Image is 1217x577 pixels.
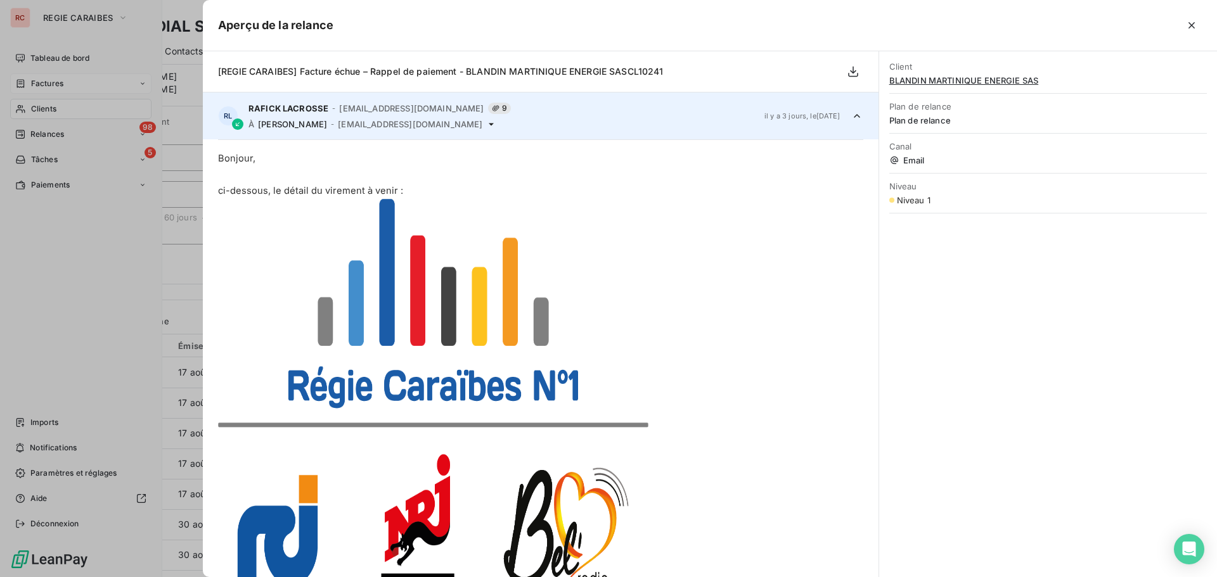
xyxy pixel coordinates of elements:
span: il y a 3 jours , le [DATE] [764,112,840,120]
span: Plan de relance [889,115,1207,125]
span: Niveau 1 [897,195,930,205]
div: Open Intercom Messenger [1174,534,1204,564]
h5: Aperçu de la relance [218,16,333,34]
span: - [332,105,335,112]
span: Canal [889,141,1207,151]
span: 9 [488,103,511,114]
span: Niveau [889,181,1207,191]
span: Email [889,155,1207,165]
span: RAFICK LACROSSE [248,103,328,113]
div: RL [218,106,238,126]
span: BLANDIN MARTINIQUE ENERGIE SAS [889,75,1207,86]
span: [PERSON_NAME] [258,119,327,129]
span: - [331,120,334,128]
span: [EMAIL_ADDRESS][DOMAIN_NAME] [338,119,482,129]
span: À [248,119,254,129]
span: [EMAIL_ADDRESS][DOMAIN_NAME] [339,103,484,113]
span: Plan de relance [889,101,1207,111]
span: ci-dessous, le détail du virement à venir : [218,185,403,196]
span: Client [889,61,1207,72]
span: [REGIE CARAIBES] Facture échue – Rappel de paiement - BLANDIN MARTINIQUE ENERGIE SASCL10241 [218,66,664,77]
span: Bonjour, [218,153,255,164]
